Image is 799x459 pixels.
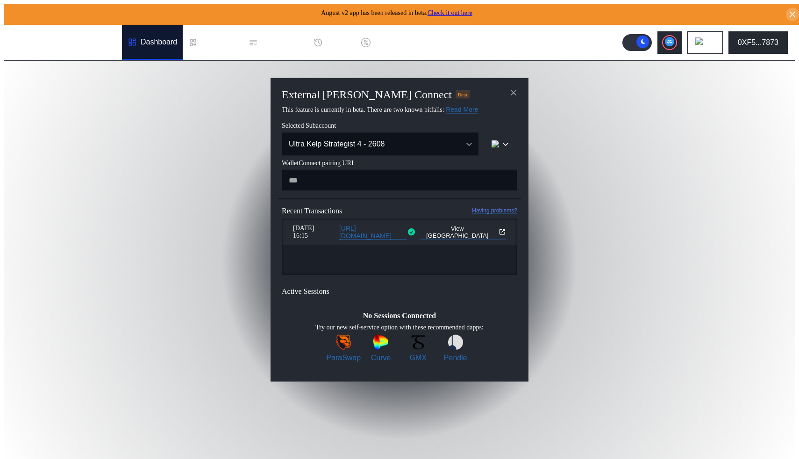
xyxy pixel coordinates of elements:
span: Selected Subaccount [282,122,517,129]
a: Having problems? [472,207,517,214]
a: [URL][DOMAIN_NAME] [339,224,407,240]
span: [DATE] 16:15 [293,225,335,240]
h2: External [PERSON_NAME] Connect [282,88,452,101]
span: This feature is currently in beta. There are two known pitfalls: [282,106,478,113]
span: Active Sessions [282,287,329,295]
a: GMXGMX [401,335,435,362]
a: ParaSwapParaSwap [326,335,361,362]
div: Dashboard [141,38,177,46]
div: Beta [456,90,470,98]
span: Recent Transactions [282,206,342,215]
span: August v2 app has been released in beta. [321,9,472,16]
a: Check it out here [428,9,472,16]
button: close modal [506,85,521,100]
button: chain logo [483,132,517,155]
div: 0XF5...7873 [738,38,778,47]
a: PendlePendle [438,335,473,362]
img: chain logo [492,140,499,147]
a: CurveCurve [364,335,398,362]
a: Read More [446,105,478,113]
span: Pendle [444,353,467,362]
span: GMX [410,353,427,362]
img: chain logo [695,37,706,48]
div: Ultra Kelp Strategist 4 - 2608 [289,139,452,148]
span: Try our new self-service option with these recommended dapps: [315,323,484,331]
div: Loan Book [201,38,237,47]
img: GMX [411,335,426,350]
div: Discount Factors [374,38,430,47]
span: WalletConnect pairing URI [282,159,517,167]
img: ParaSwap [336,335,351,350]
span: ParaSwap [326,353,361,362]
img: Pendle [448,335,463,350]
a: View [GEOGRAPHIC_DATA] [420,225,506,239]
span: Curve [371,353,391,362]
button: View [GEOGRAPHIC_DATA] [420,225,506,239]
span: No Sessions Connected [363,311,436,320]
button: Open menu [282,132,479,155]
div: History [327,38,350,47]
div: Permissions [262,38,302,47]
img: Curve [373,335,388,350]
